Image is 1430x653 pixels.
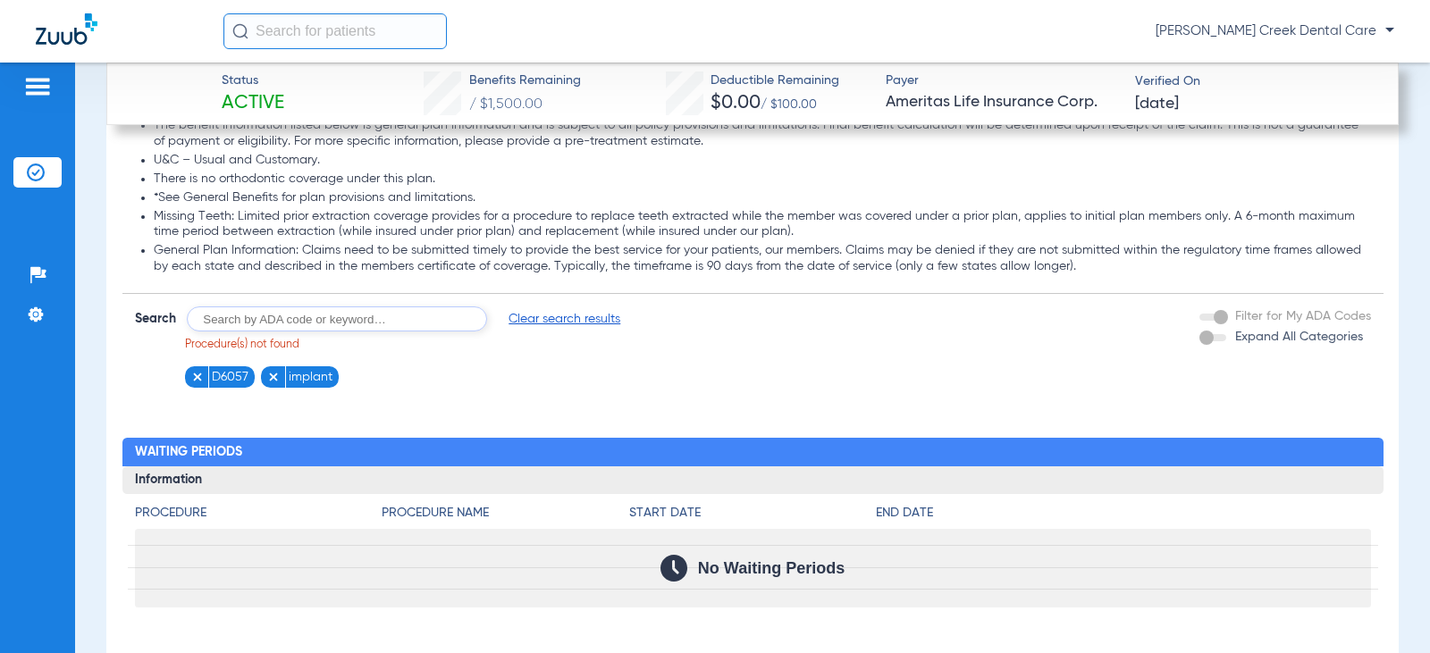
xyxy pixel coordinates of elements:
[1235,331,1363,343] span: Expand All Categories
[232,23,248,39] img: Search Icon
[469,97,543,112] span: / $1,500.00
[629,504,877,523] h4: Start Date
[267,371,280,383] img: x.svg
[154,153,1371,169] li: U&C – Usual and Customary.
[698,559,845,577] span: No Waiting Periods
[1156,22,1394,40] span: [PERSON_NAME] Creek Dental Care
[1135,72,1369,91] span: Verified On
[469,71,581,90] span: Benefits Remaining
[1232,307,1371,326] label: Filter for My ADA Codes
[711,94,761,113] span: $0.00
[761,98,817,111] span: / $100.00
[629,504,877,529] app-breakdown-title: Start Date
[135,310,176,328] span: Search
[886,91,1120,113] span: Ameritas Life Insurance Corp.
[135,504,383,523] h4: Procedure
[154,209,1371,240] li: Missing Teeth: Limited prior extraction coverage provides for a procedure to replace teeth extrac...
[382,504,629,529] app-breakdown-title: Procedure Name
[711,71,839,90] span: Deductible Remaining
[876,504,1370,523] h4: End Date
[122,438,1384,466] h2: Waiting Periods
[289,368,332,386] span: implant
[222,71,284,90] span: Status
[660,555,687,582] img: Calendar
[185,338,621,354] p: Procedure(s) not found
[135,504,383,529] app-breakdown-title: Procedure
[223,13,447,49] input: Search for patients
[876,504,1370,529] app-breakdown-title: End Date
[36,13,97,45] img: Zuub Logo
[154,190,1371,206] li: *See General Benefits for plan provisions and limitations.
[122,466,1384,495] h3: Information
[212,368,248,386] span: D6057
[23,76,52,97] img: hamburger-icon
[1135,93,1179,115] span: [DATE]
[222,91,284,116] span: Active
[187,306,487,331] input: Search by ADA code or keyword…
[886,71,1120,90] span: Payer
[154,172,1371,188] li: There is no orthodontic coverage under this plan.
[154,118,1371,149] li: The benefit information listed below is general plan information and is subject to all policy pro...
[382,504,629,523] h4: Procedure Name
[509,310,620,328] span: Clear search results
[154,243,1371,274] li: General Plan Information: Claims need to be submitted timely to provide the best service for your...
[191,371,204,383] img: x.svg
